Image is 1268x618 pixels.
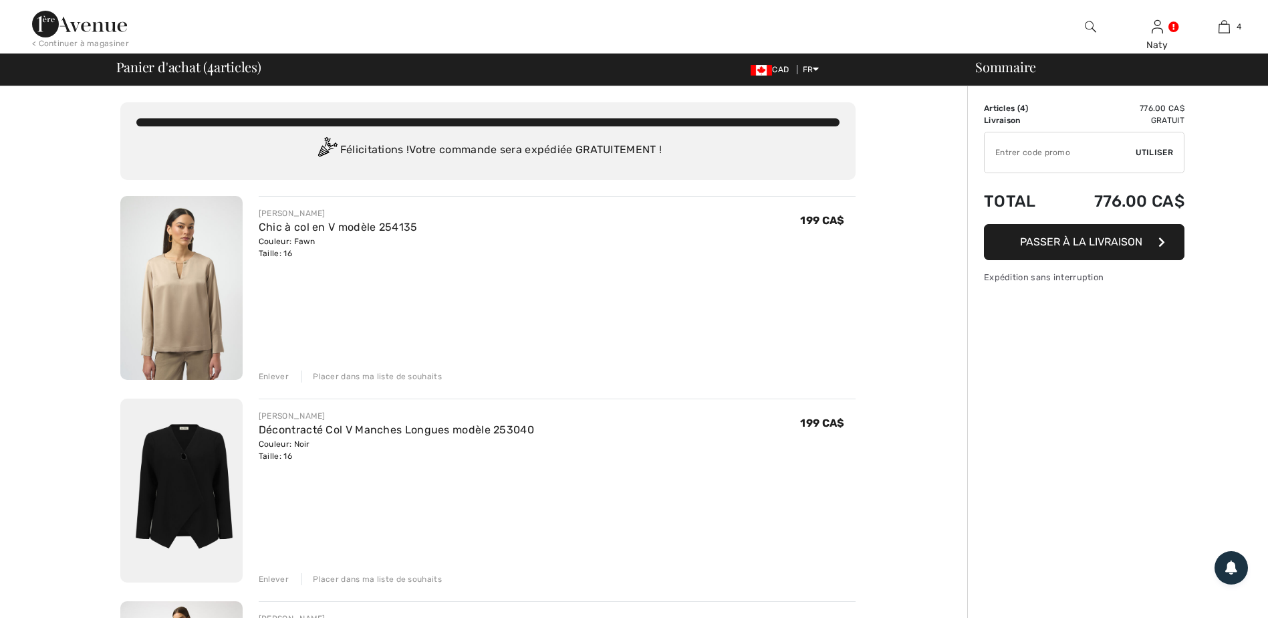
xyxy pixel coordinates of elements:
div: [PERSON_NAME] [259,207,418,219]
td: 776.00 CA$ [1057,179,1184,224]
img: recherche [1085,19,1096,35]
a: 4 [1191,19,1257,35]
a: Décontracté Col V Manches Longues modèle 253040 [259,423,534,436]
span: FR [803,65,819,74]
div: Enlever [259,371,289,383]
div: Couleur: Fawn Taille: 16 [259,235,418,260]
td: Articles ( ) [984,102,1057,114]
div: Sommaire [959,60,1260,74]
button: Passer à la livraison [984,224,1184,260]
span: Utiliser [1136,146,1173,159]
span: CAD [751,65,794,74]
div: Couleur: Noir Taille: 16 [259,438,534,462]
div: Félicitations ! Votre commande sera expédiée GRATUITEMENT ! [136,137,840,164]
td: Livraison [984,114,1057,126]
td: Total [984,179,1057,224]
span: Passer à la livraison [1020,235,1142,248]
span: 4 [1237,21,1241,33]
div: [PERSON_NAME] [259,410,534,422]
span: 199 CA$ [800,417,844,429]
span: 4 [1020,104,1025,113]
img: Mes infos [1152,19,1163,35]
div: Placer dans ma liste de souhaits [301,573,442,585]
td: Gratuit [1057,114,1184,126]
img: Chic à col en V modèle 254135 [120,196,243,380]
img: Décontracté Col V Manches Longues modèle 253040 [120,399,243,583]
div: Naty [1124,38,1190,52]
td: 776.00 CA$ [1057,102,1184,114]
span: 199 CA$ [800,214,844,227]
img: Mon panier [1219,19,1230,35]
a: Se connecter [1152,20,1163,33]
div: < Continuer à magasiner [32,37,129,49]
span: 4 [207,57,214,74]
span: Panier d'achat ( articles) [116,60,261,74]
a: Chic à col en V modèle 254135 [259,221,418,233]
div: Enlever [259,573,289,585]
img: Congratulation2.svg [313,137,340,164]
input: Code promo [985,132,1136,173]
img: Canadian Dollar [751,65,772,76]
div: Placer dans ma liste de souhaits [301,371,442,383]
div: Expédition sans interruption [984,271,1184,284]
img: 1ère Avenue [32,11,127,37]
